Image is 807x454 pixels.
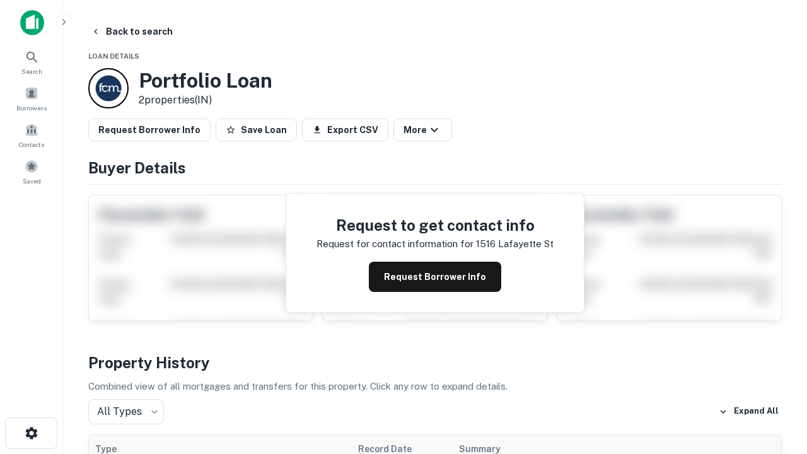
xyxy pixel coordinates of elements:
div: All Types [88,399,164,424]
p: Combined view of all mortgages and transfers for this property. Click any row to expand details. [88,379,782,394]
iframe: Chat Widget [744,353,807,414]
h4: Request to get contact info [316,214,554,236]
h4: Property History [88,351,782,374]
button: Export CSV [302,119,388,141]
a: Saved [4,154,59,189]
img: capitalize-icon.png [20,10,44,35]
a: Search [4,45,59,79]
button: Request Borrower Info [369,262,501,292]
span: Borrowers [16,103,47,113]
button: More [393,119,452,141]
button: Back to search [86,20,178,43]
span: Saved [23,176,41,186]
p: 1516 lafayette st [476,236,554,252]
a: Contacts [4,118,59,152]
a: Borrowers [4,81,59,115]
button: Expand All [716,402,782,421]
span: Contacts [19,139,44,149]
h4: Buyer Details [88,156,782,179]
p: 2 properties (IN) [139,93,272,108]
button: Save Loan [216,119,297,141]
span: Loan Details [88,52,139,60]
p: Request for contact information for [316,236,473,252]
h3: Portfolio Loan [139,69,272,93]
button: Request Borrower Info [88,119,211,141]
span: Search [21,66,42,76]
